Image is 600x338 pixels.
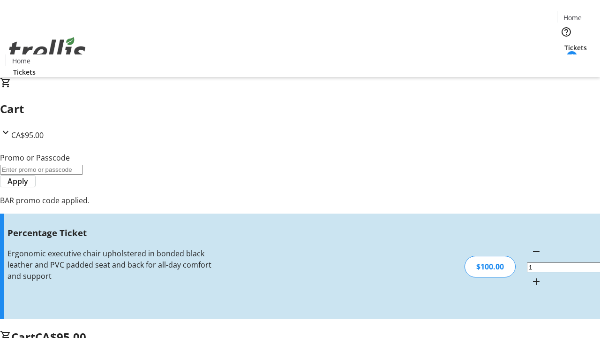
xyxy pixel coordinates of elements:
[564,43,587,53] span: Tickets
[7,176,28,187] span: Apply
[7,248,212,282] div: Ergonomic executive chair upholstered in bonded black leather and PVC padded seat and back for al...
[557,23,576,41] button: Help
[465,256,516,277] div: $100.00
[527,272,546,291] button: Increment by one
[6,56,36,66] a: Home
[11,130,44,140] span: CA$95.00
[557,43,594,53] a: Tickets
[557,53,576,71] button: Cart
[557,13,587,23] a: Home
[6,27,89,74] img: Orient E2E Organization s9BTNrfZUc's Logo
[7,226,212,239] h3: Percentage Ticket
[527,242,546,261] button: Decrement by one
[12,56,30,66] span: Home
[563,13,582,23] span: Home
[13,67,36,77] span: Tickets
[6,67,43,77] a: Tickets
